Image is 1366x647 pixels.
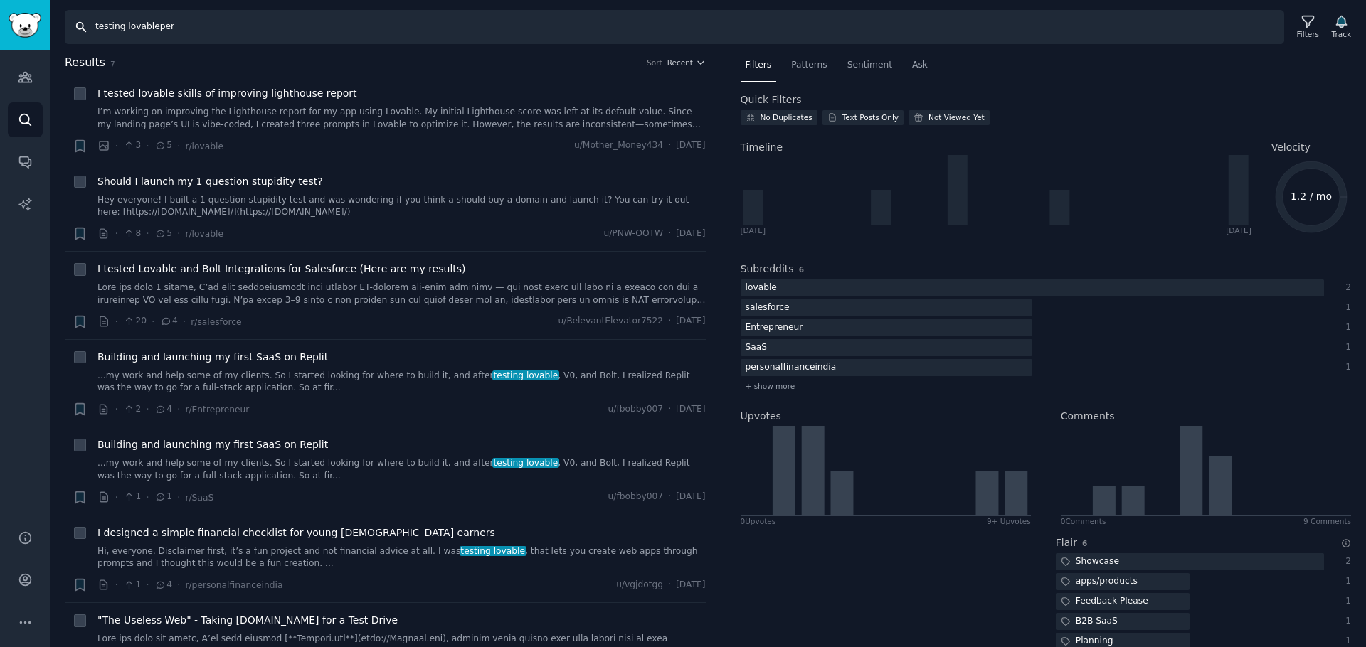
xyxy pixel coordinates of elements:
span: · [115,402,118,417]
text: 1.2 / mo [1291,191,1332,202]
div: 1 [1339,615,1352,628]
span: · [146,139,149,154]
input: Search Keyword [65,10,1284,44]
span: r/lovable [185,141,223,151]
div: Track [1332,29,1351,39]
img: GummySearch logo [9,13,41,38]
div: Filters [1297,29,1319,39]
div: Not Viewed Yet [928,112,985,122]
div: 1 [1339,341,1352,354]
span: 5 [154,228,172,240]
span: · [115,314,118,329]
span: · [177,226,180,241]
span: + show more [746,381,795,391]
div: 1 [1339,575,1352,588]
h2: Quick Filters [741,92,802,107]
span: Sentiment [847,59,892,72]
span: [DATE] [676,491,705,503]
span: [DATE] [676,228,705,240]
span: [DATE] [676,579,705,592]
button: Track [1327,12,1356,42]
a: ...my work and help some of my clients. So I started looking for where to build it, and aftertest... [97,370,706,395]
span: 1 [123,491,141,503]
span: 5 [154,139,172,152]
span: 1 [123,579,141,592]
span: Timeline [741,140,783,155]
h2: Comments [1061,409,1115,424]
span: r/SaaS [185,493,213,503]
span: [DATE] [676,403,705,416]
span: Velocity [1271,140,1311,155]
div: apps/products [1056,573,1143,591]
h2: Upvotes [741,409,781,424]
span: Ask [912,59,928,72]
span: 4 [154,403,172,416]
span: u/fbobby007 [608,491,663,503]
span: Filters [746,59,772,72]
div: SaaS [741,339,773,357]
span: r/Entrepreneur [185,405,249,415]
span: · [146,490,149,505]
span: 4 [160,315,178,328]
span: · [177,577,180,592]
span: · [115,139,118,154]
span: I designed a simple financial checklist for young [DEMOGRAPHIC_DATA] earners [97,525,495,540]
span: r/salesforce [191,317,241,327]
span: 6 [799,265,804,274]
span: 3 [123,139,141,152]
span: testing lovable [492,458,559,468]
span: · [115,490,118,505]
span: · [183,314,186,329]
div: 9 Comments [1303,516,1351,526]
div: salesforce [741,299,795,317]
a: Hey everyone! I built a 1 question stupidity test and was wondering if you think a should buy a d... [97,194,706,219]
span: · [115,226,118,241]
div: 1 [1339,595,1352,608]
h2: Flair [1056,535,1077,550]
span: 6 [1082,539,1087,547]
a: Building and launching my first SaaS on Replit [97,437,328,452]
span: u/vgjdotgg [616,579,663,592]
div: [DATE] [1226,225,1251,235]
button: Recent [667,58,706,68]
a: I tested Lovable and Bolt Integrations for Salesforce (Here are my results) [97,262,466,277]
div: 1 [1339,361,1352,374]
span: u/fbobby007 [608,403,663,416]
div: 1 [1339,321,1352,334]
div: 0 Comment s [1061,516,1106,526]
span: · [177,490,180,505]
span: testing lovable [460,546,526,556]
a: I’m working on improving the Lighthouse report for my app using Lovable. My initial Lighthouse sc... [97,106,706,131]
div: Showcase [1056,553,1124,571]
span: [DATE] [676,139,705,152]
span: 7 [110,60,115,68]
div: 2 [1339,555,1352,568]
span: Results [65,54,105,72]
span: u/Mother_Money434 [574,139,663,152]
span: · [152,314,154,329]
span: · [668,579,671,592]
div: 9+ Upvotes [987,516,1031,526]
span: "The Useless Web" - Taking [DOMAIN_NAME] for a Test Drive [97,613,398,628]
span: · [177,139,180,154]
a: I tested lovable skills of improving lighthouse report [97,86,357,101]
span: [DATE] [676,315,705,328]
div: B2B SaaS [1056,613,1123,631]
span: · [668,315,671,328]
div: Feedback Please [1056,593,1153,611]
a: ...my work and help some of my clients. So I started looking for where to build it, and aftertest... [97,457,706,482]
a: Should I launch my 1 question stupidity test? [97,174,323,189]
span: testing lovable [492,370,559,380]
span: 20 [123,315,147,328]
span: · [668,228,671,240]
a: Building and launching my first SaaS on Replit [97,350,328,365]
span: 8 [123,228,141,240]
span: u/RelevantElevator7522 [558,315,664,328]
div: lovable [741,279,782,297]
span: r/personalfinanceindia [185,580,282,590]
